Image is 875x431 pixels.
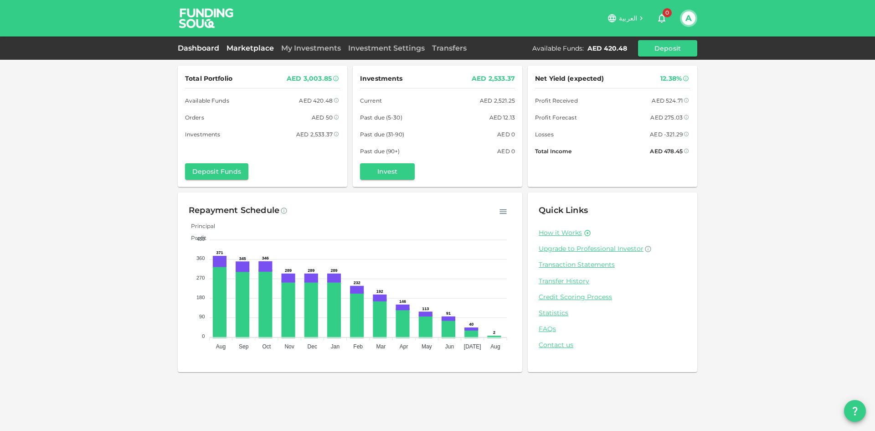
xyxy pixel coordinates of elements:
div: AED 0 [497,146,515,156]
span: Profit [184,234,206,241]
span: Losses [535,130,554,139]
span: 0 [663,8,672,17]
div: AED 275.03 [650,113,683,122]
span: العربية [619,14,637,22]
tspan: Dec [308,343,317,350]
span: Available Funds [185,96,229,105]
div: AED 524.71 [652,96,683,105]
button: Invest [360,163,415,180]
div: Available Funds : [532,44,584,53]
a: Dashboard [178,44,223,52]
span: Total Portfolio [185,73,232,84]
tspan: 270 [196,275,205,280]
tspan: May [422,343,432,350]
button: question [844,400,866,422]
tspan: Mar [376,343,386,350]
span: Current [360,96,382,105]
a: Investment Settings [345,44,428,52]
button: Deposit [638,40,697,57]
div: AED 2,521.25 [480,96,515,105]
div: AED 12.13 [489,113,515,122]
a: FAQs [539,325,686,333]
tspan: 360 [196,255,205,261]
button: A [682,11,695,25]
a: My Investments [278,44,345,52]
tspan: Aug [216,343,226,350]
span: Orders [185,113,204,122]
span: Past due (90+) [360,146,400,156]
span: Past due (31-90) [360,130,404,139]
a: Contact us [539,341,686,349]
span: Past due (5-30) [360,113,402,122]
div: AED 50 [312,113,333,122]
div: AED 420.48 [299,96,333,105]
a: Transaction Statements [539,260,686,269]
div: AED 3,003.85 [287,73,332,84]
span: Upgrade to Professional Investor [539,244,643,253]
button: 0 [653,9,671,27]
span: Principal [184,223,215,229]
a: Upgrade to Professional Investor [539,244,686,253]
div: Repayment Schedule [189,203,279,218]
a: Statistics [539,309,686,317]
tspan: Apr [400,343,408,350]
a: Credit Scoring Process [539,293,686,301]
tspan: 450 [196,236,205,242]
div: AED 478.45 [650,146,683,156]
div: AED 0 [497,130,515,139]
tspan: Jun [445,343,454,350]
div: AED 420.48 [587,44,627,53]
tspan: Feb [353,343,363,350]
tspan: 180 [196,295,205,300]
div: AED 2,533.37 [472,73,515,84]
a: How it Works [539,228,582,237]
tspan: Sep [239,343,249,350]
tspan: Nov [284,343,294,350]
span: Investments [360,73,402,84]
a: Transfers [428,44,470,52]
a: Marketplace [223,44,278,52]
tspan: Aug [490,343,500,350]
a: Transfer History [539,277,686,286]
span: Profit Received [535,96,578,105]
tspan: Jan [331,343,340,350]
span: Investments [185,130,220,139]
tspan: [DATE] [464,343,481,350]
span: Total Income [535,146,571,156]
span: Profit Forecast [535,113,577,122]
span: Quick Links [539,205,588,215]
div: 12.38% [660,73,682,84]
tspan: 0 [202,333,205,339]
span: Net Yield (expected) [535,73,604,84]
tspan: Oct [262,343,271,350]
div: AED 2,533.37 [296,130,333,139]
div: AED -321.29 [650,130,683,139]
button: Deposit Funds [185,163,248,180]
tspan: 90 [199,314,205,319]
